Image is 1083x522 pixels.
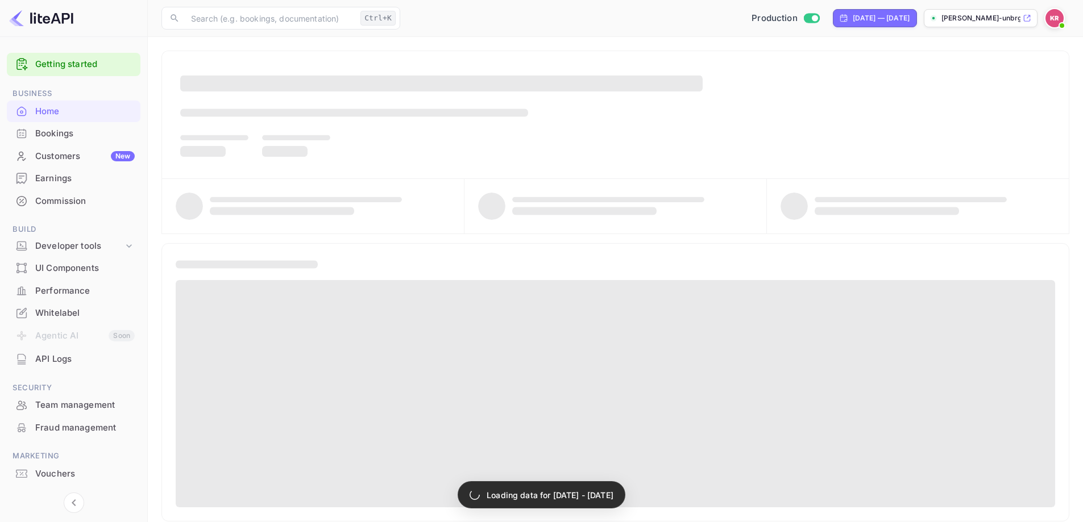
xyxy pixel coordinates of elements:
[7,417,140,438] a: Fraud management
[35,353,135,366] div: API Logs
[35,240,123,253] div: Developer tools
[7,394,140,416] div: Team management
[7,463,140,484] a: Vouchers
[7,53,140,76] div: Getting started
[7,394,140,415] a: Team management
[35,172,135,185] div: Earnings
[35,105,135,118] div: Home
[7,463,140,485] div: Vouchers
[7,190,140,211] a: Commission
[747,12,824,25] div: Switch to Sandbox mode
[7,450,140,462] span: Marketing
[833,9,917,27] div: Click to change the date range period
[7,280,140,301] a: Performance
[35,421,135,435] div: Fraud management
[35,262,135,275] div: UI Components
[7,87,140,100] span: Business
[64,492,84,513] button: Collapse navigation
[7,123,140,144] a: Bookings
[7,348,140,369] a: API Logs
[7,190,140,212] div: Commission
[35,150,135,163] div: Customers
[7,101,140,123] div: Home
[35,467,135,481] div: Vouchers
[7,257,140,279] div: UI Components
[7,123,140,145] div: Bookings
[7,417,140,439] div: Fraud management
[111,151,135,161] div: New
[35,307,135,320] div: Whitelabel
[184,7,356,30] input: Search (e.g. bookings, documentation)
[35,58,135,71] a: Getting started
[7,382,140,394] span: Security
[7,257,140,278] a: UI Components
[853,13,910,23] div: [DATE] — [DATE]
[7,145,140,166] a: CustomersNew
[7,348,140,370] div: API Logs
[1045,9,1064,27] img: Kobus Roux
[7,302,140,324] div: Whitelabel
[7,280,140,302] div: Performance
[941,13,1020,23] p: [PERSON_NAME]-unbrg.[PERSON_NAME]...
[752,12,798,25] span: Production
[7,302,140,323] a: Whitelabel
[7,101,140,122] a: Home
[7,168,140,190] div: Earnings
[35,285,135,298] div: Performance
[360,11,396,26] div: Ctrl+K
[35,127,135,140] div: Bookings
[9,9,73,27] img: LiteAPI logo
[7,145,140,168] div: CustomersNew
[7,223,140,236] span: Build
[35,399,135,412] div: Team management
[7,236,140,256] div: Developer tools
[7,168,140,189] a: Earnings
[35,195,135,208] div: Commission
[487,489,613,501] p: Loading data for [DATE] - [DATE]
